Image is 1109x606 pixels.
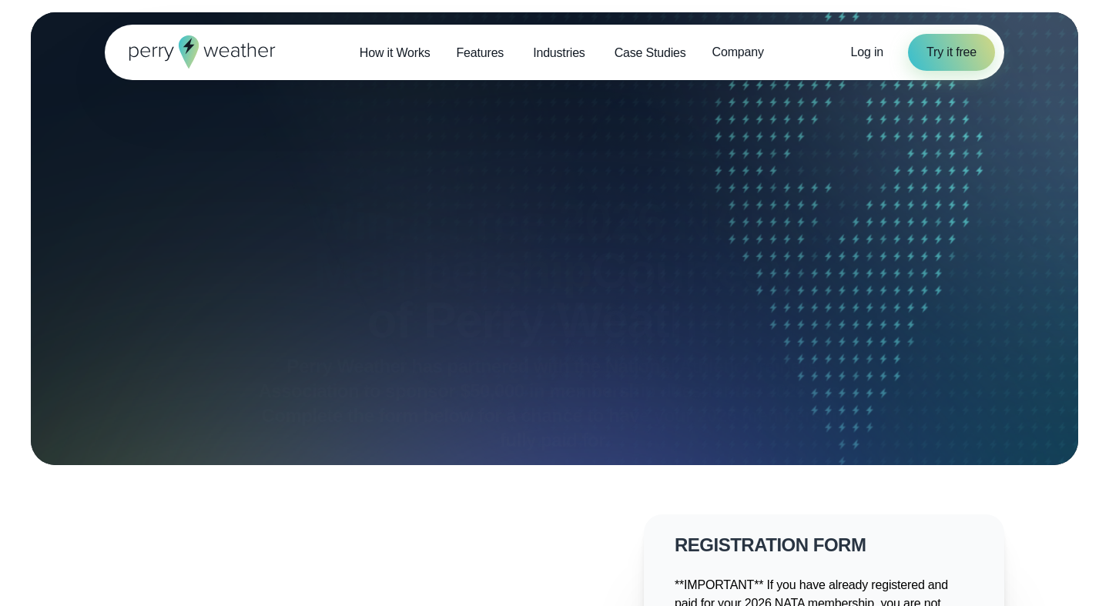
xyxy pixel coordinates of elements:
span: Case Studies [615,44,686,62]
span: Try it free [926,43,977,62]
a: Case Studies [601,37,699,69]
a: How it Works [347,37,444,69]
a: Log in [851,43,883,62]
strong: REGISTRATION FORM [675,534,866,555]
span: How it Works [360,44,431,62]
span: Industries [533,44,585,62]
span: Company [712,43,764,62]
span: Features [457,44,504,62]
span: Log in [851,45,883,59]
a: Try it free [908,34,995,71]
